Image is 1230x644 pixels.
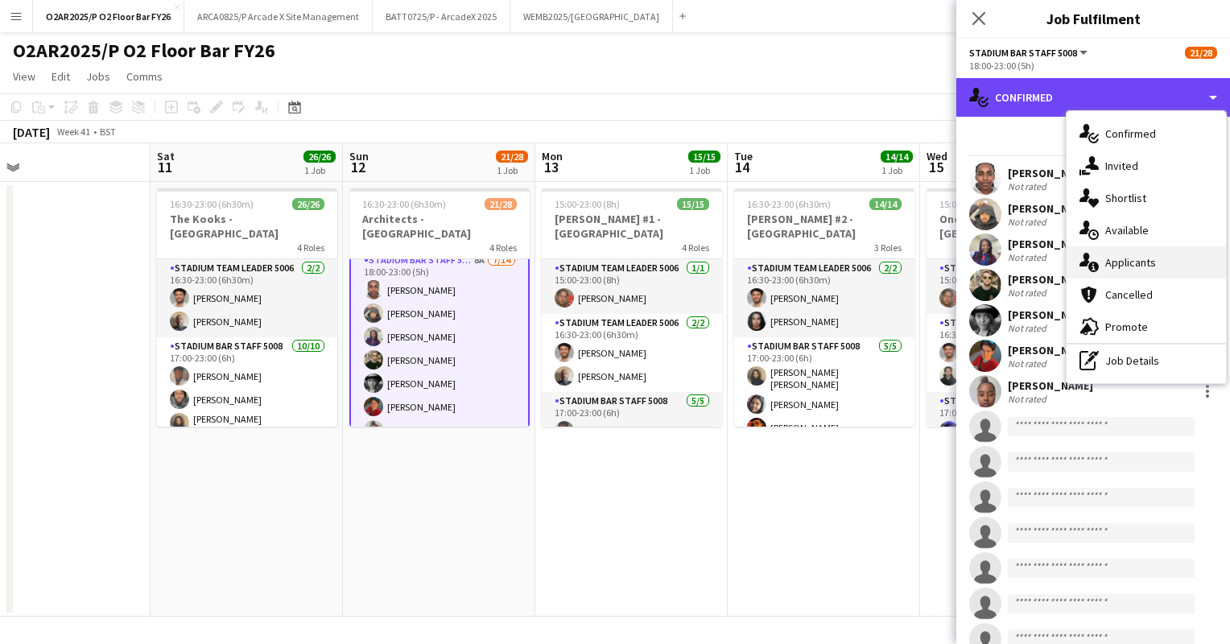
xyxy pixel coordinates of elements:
span: 14/14 [869,198,902,210]
div: 1 Job [304,164,335,176]
app-job-card: 15:00-23:00 (8h)15/15One OK Rock - [GEOGRAPHIC_DATA]4 RolesStadium Team Leader 50061/115:00-23:00... [927,188,1107,427]
app-card-role: Stadium Bar Staff 500810/1017:00-23:00 (6h)[PERSON_NAME][PERSON_NAME][PERSON_NAME] [PERSON_NAME] [157,337,337,607]
div: 1 Job [689,164,720,176]
span: Confirmed [1105,126,1156,141]
button: Stadium Bar Staff 5008 [969,47,1090,59]
span: 15/15 [688,151,720,163]
div: [PERSON_NAME] [1008,378,1093,393]
span: 11 [155,158,175,176]
div: Not rated [1008,287,1050,299]
app-card-role: Stadium Bar Staff 50085/517:00-23:00 (6h)[PERSON_NAME] [542,392,722,540]
div: Job Details [1067,345,1226,377]
span: Tue [734,149,753,163]
span: Applicants [1105,255,1156,270]
app-job-card: 16:30-23:00 (6h30m)26/26The Kooks - [GEOGRAPHIC_DATA]4 RolesStadium Team Leader 50062/216:30-23:0... [157,188,337,427]
span: Sun [349,149,369,163]
div: Not rated [1008,357,1050,369]
span: 4 Roles [489,242,517,254]
div: [PERSON_NAME] [1008,272,1093,287]
div: Not rated [1008,251,1050,263]
a: Edit [45,66,76,87]
span: 14/14 [881,151,913,163]
span: 16:30-23:00 (6h30m) [170,198,254,210]
app-card-role: Stadium Team Leader 50061/115:00-23:00 (8h)[PERSON_NAME] [542,259,722,314]
a: Jobs [80,66,117,87]
span: View [13,69,35,84]
span: Comms [126,69,163,84]
h1: O2AR2025/P O2 Floor Bar FY26 [13,39,275,63]
span: 16:30-23:00 (6h30m) [362,198,446,210]
span: Promote [1105,320,1148,334]
span: Invited [1105,159,1138,173]
button: O2AR2025/P O2 Floor Bar FY26 [33,1,184,32]
a: Comms [120,66,169,87]
h3: Architects - [GEOGRAPHIC_DATA] [349,212,530,241]
h3: Job Fulfilment [956,8,1230,29]
span: 3 Roles [874,242,902,254]
span: 26/26 [303,151,336,163]
app-job-card: 16:30-23:00 (6h30m)14/14[PERSON_NAME] #2 - [GEOGRAPHIC_DATA]3 RolesStadium Team Leader 50062/216:... [734,188,914,427]
app-card-role: Stadium Team Leader 50062/216:30-23:00 (6h30m)[PERSON_NAME][PERSON_NAME] [157,259,337,337]
span: Shortlist [1105,191,1146,205]
div: 18:00-23:00 (5h) [969,60,1217,72]
app-job-card: 16:30-23:00 (6h30m)21/28Architects - [GEOGRAPHIC_DATA]4 Roles17:00-23:00 (6h)[PERSON_NAME][PERSON... [349,188,530,427]
div: Not rated [1008,180,1050,192]
button: WEMB2025/[GEOGRAPHIC_DATA] [510,1,673,32]
span: 14 [732,158,753,176]
div: Not rated [1008,322,1050,334]
span: 15:00-23:00 (8h) [555,198,620,210]
app-card-role: Stadium Team Leader 50061/115:00-23:00 (8h)[PERSON_NAME] [927,259,1107,314]
button: BATT0725/P - ArcadeX 2025 [373,1,510,32]
a: View [6,66,42,87]
div: [PERSON_NAME] [1008,166,1093,180]
div: BST [100,126,116,138]
h3: The Kooks - [GEOGRAPHIC_DATA] [157,212,337,241]
span: 26/26 [292,198,324,210]
span: 13 [539,158,563,176]
span: 16:30-23:00 (6h30m) [747,198,831,210]
div: Not rated [1008,393,1050,405]
div: [DATE] [13,124,50,140]
span: 4 Roles [682,242,709,254]
h3: One OK Rock - [GEOGRAPHIC_DATA] [927,212,1107,241]
app-card-role: Stadium Team Leader 50062/216:30-23:00 (6h30m)[PERSON_NAME][PERSON_NAME] [542,314,722,392]
span: 15/15 [677,198,709,210]
app-card-role: Stadium Team Leader 50062/216:30-23:00 (6h30m)[PERSON_NAME][PERSON_NAME] [927,314,1107,392]
h3: [PERSON_NAME] #2 - [GEOGRAPHIC_DATA] [734,212,914,241]
span: Sat [157,149,175,163]
span: 21/28 [1185,47,1217,59]
span: 12 [347,158,369,176]
span: 4 Roles [297,242,324,254]
div: [PERSON_NAME] [1008,343,1093,357]
button: ARCA0825/P Arcade X Site Management [184,1,373,32]
div: Confirmed [956,78,1230,117]
app-job-card: 15:00-23:00 (8h)15/15[PERSON_NAME] #1 - [GEOGRAPHIC_DATA]4 RolesStadium Team Leader 50061/115:00-... [542,188,722,427]
div: 1 Job [497,164,527,176]
span: 21/28 [496,151,528,163]
div: [PERSON_NAME] [1008,237,1093,251]
app-card-role: Stadium Bar Staff 50085/517:00-23:00 (6h)[PERSON_NAME] [PERSON_NAME][PERSON_NAME][PERSON_NAME] [734,337,914,490]
span: Wed [927,149,947,163]
span: 15 [924,158,947,176]
span: 21/28 [485,198,517,210]
div: 1 Job [881,164,912,176]
div: Not rated [1008,216,1050,228]
span: Mon [542,149,563,163]
h3: [PERSON_NAME] #1 - [GEOGRAPHIC_DATA] [542,212,722,241]
span: Jobs [86,69,110,84]
app-card-role: Stadium Bar Staff 50085/517:00-23:00 (6h)[PERSON_NAME] [927,392,1107,545]
app-card-role: Stadium Team Leader 50062/216:30-23:00 (6h30m)[PERSON_NAME][PERSON_NAME] [734,259,914,337]
div: [PERSON_NAME] [1008,308,1093,322]
span: Available [1105,223,1149,237]
div: [PERSON_NAME] [1008,201,1093,216]
span: Edit [52,69,70,84]
span: 15:00-23:00 (8h) [939,198,1005,210]
span: Week 41 [53,126,93,138]
span: Cancelled [1105,287,1153,302]
span: Stadium Bar Staff 5008 [969,47,1077,59]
